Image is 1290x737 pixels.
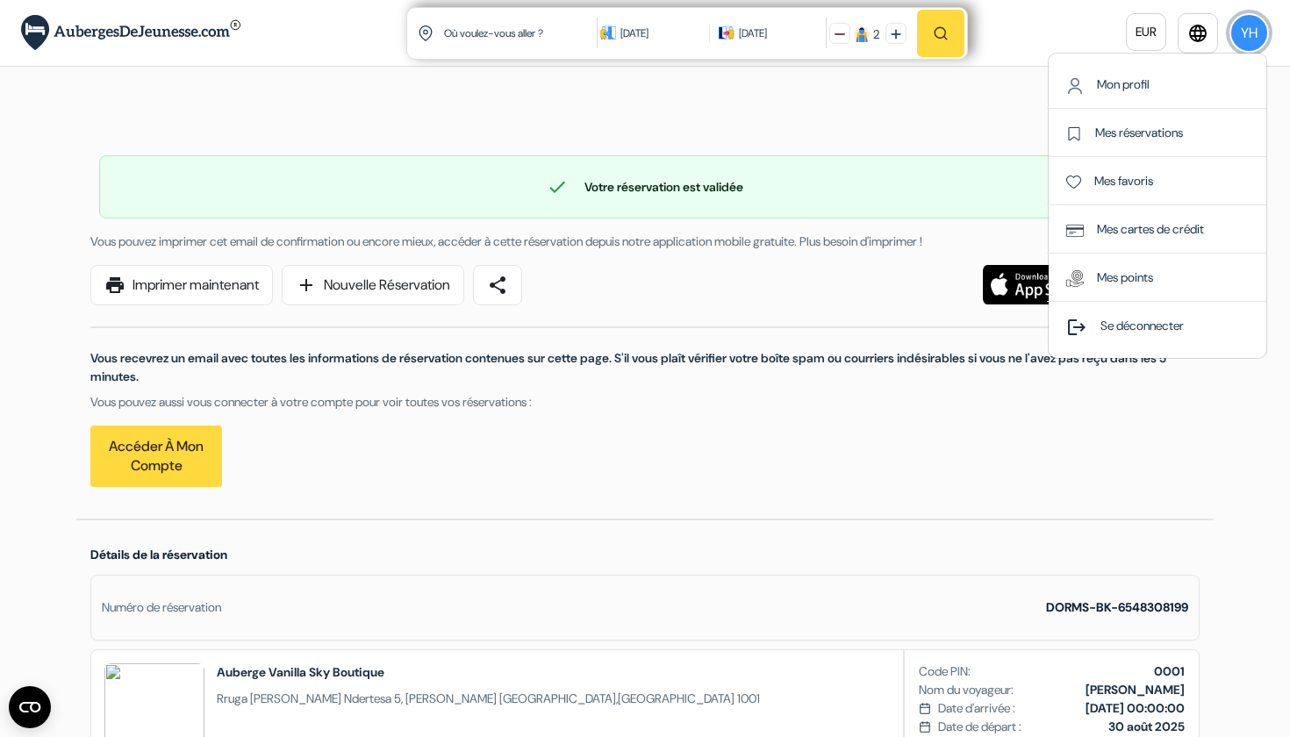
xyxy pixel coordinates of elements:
[1187,23,1208,44] i: language
[1066,125,1183,140] a: Mes réservations
[90,426,222,487] a: Accéder à mon compte
[1066,76,1150,92] a: Mon profil
[90,393,1200,411] p: Vous pouvez aussi vous connecter à votre compte pour voir toutes vos réservations :
[90,265,273,305] a: printImprimer maintenant
[620,25,700,42] div: [DATE]
[1066,173,1153,189] a: Mes favoris
[1066,270,1084,287] img: Points Icon
[90,233,922,249] span: Vous pouvez imprimer cet email de confirmation ou encore mieux, accéder à cette réservation depui...
[919,681,1014,699] span: Nom du voyageur:
[891,29,901,39] img: plus
[1066,77,1084,95] img: User Icon
[1046,599,1188,615] strong: DORMS-BK-6548308199
[9,686,51,728] button: Open CMP widget
[1108,719,1185,734] b: 30 août 2025
[217,690,497,706] span: Rruga [PERSON_NAME] Ndertesa 5, [PERSON_NAME]
[1178,13,1218,54] a: language
[1229,13,1269,53] button: YH
[1066,269,1153,285] a: Mes points
[854,26,870,42] img: guest icon
[1066,222,1084,240] img: Credit Card Icon
[217,690,760,708] span: ,
[487,275,508,296] span: share
[1086,700,1185,716] b: [DATE] 00:00:00
[90,349,1200,386] p: Vous recevrez un email avec toutes les informations de réservation contenues sur cette page. S'il...
[1126,13,1166,51] a: EUR
[618,690,735,706] span: [GEOGRAPHIC_DATA]
[1066,126,1082,142] img: Bookmark Icon
[90,547,227,562] span: Détails de la réservation
[1066,317,1087,338] i: logout
[1086,682,1185,698] b: [PERSON_NAME]
[21,15,240,51] img: AubergesDeJeunesse.com
[547,176,568,197] span: check
[102,598,221,617] div: Numéro de réservation
[282,265,464,305] a: addNouvelle Réservation
[1154,663,1185,679] b: 0001
[442,11,601,54] input: Ville, université ou logement
[217,663,760,681] h2: Auberge Vanilla Sky Boutique
[835,29,845,39] img: minus
[983,265,1088,304] img: Téléchargez l'application gratuite
[1066,175,1081,190] img: Heart Icon
[938,718,1021,736] span: Date de départ :
[938,699,1015,718] span: Date d'arrivée :
[296,275,317,296] span: add
[739,25,767,42] div: [DATE]
[1066,221,1204,237] a: Mes cartes de crédit
[719,25,735,40] img: calendarIcon icon
[100,176,1190,197] div: Votre réservation est validée
[873,25,879,44] div: 2
[737,690,760,706] span: 1001
[1066,318,1184,333] a: logoutSe déconnecter
[418,25,434,41] img: location icon
[600,25,616,40] img: calendarIcon icon
[919,662,971,681] span: Code PIN:
[473,265,522,305] a: share
[499,690,616,706] span: [GEOGRAPHIC_DATA]
[104,275,125,296] span: print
